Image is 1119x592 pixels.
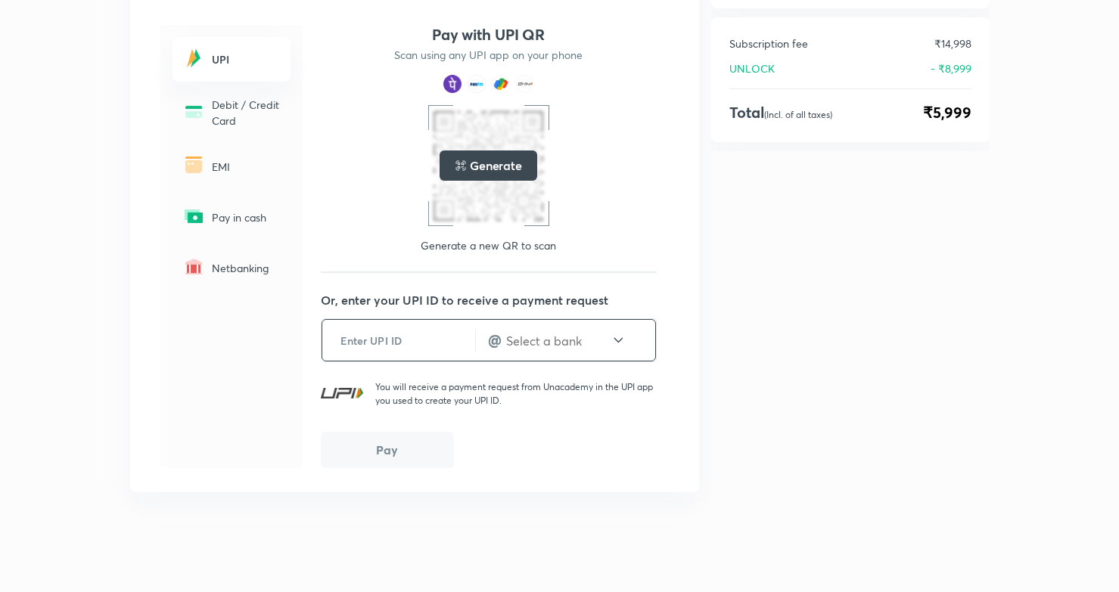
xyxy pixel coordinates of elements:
[421,238,556,253] p: Generate a new QR to scan
[182,153,206,177] img: -
[764,109,832,120] p: (Incl. of all taxes)
[321,388,363,398] img: UPI
[212,209,281,225] p: Pay in cash
[182,46,206,70] img: -
[505,332,611,349] input: Select a bank
[729,36,808,51] p: Subscription fee
[488,329,502,352] h4: @
[321,291,675,309] p: Or, enter your UPI ID to receive a payment request
[394,48,583,63] p: Scan using any UPI app on your phone
[516,75,534,93] img: payment method
[729,101,832,124] h4: Total
[321,432,454,468] button: Pay
[468,75,486,93] img: payment method
[212,260,281,276] p: Netbanking
[182,204,206,228] img: -
[934,36,971,51] p: ₹14,998
[432,25,546,45] h4: Pay with UPI QR
[923,101,971,124] span: ₹5,999
[182,100,206,124] img: -
[470,157,522,175] h5: Generate
[455,160,467,172] img: loading..
[212,97,281,129] p: Debit / Credit Card
[322,322,475,359] input: Enter UPI ID
[931,60,971,76] p: - ₹8,999
[212,51,281,67] h6: UPI
[729,60,775,76] p: UNLOCK
[375,380,657,408] p: You will receive a payment request from Unacademy in the UPI app you used to create your UPI ID.
[212,159,281,175] p: EMI
[492,75,510,93] img: payment method
[443,75,462,93] img: payment method
[182,255,206,279] img: -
